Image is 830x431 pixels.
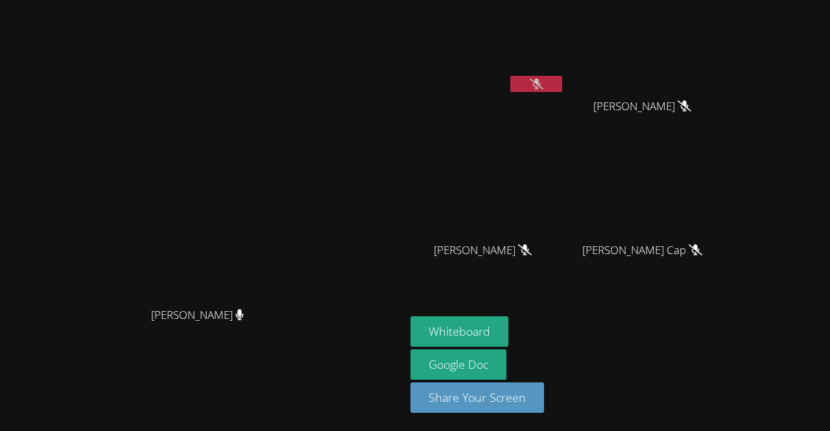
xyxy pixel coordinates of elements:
[410,349,506,380] a: Google Doc
[410,382,544,413] button: Share Your Screen
[582,241,702,260] span: [PERSON_NAME] Cap
[410,316,508,347] button: Whiteboard
[593,97,691,116] span: [PERSON_NAME]
[434,241,532,260] span: [PERSON_NAME]
[151,306,244,325] span: [PERSON_NAME]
